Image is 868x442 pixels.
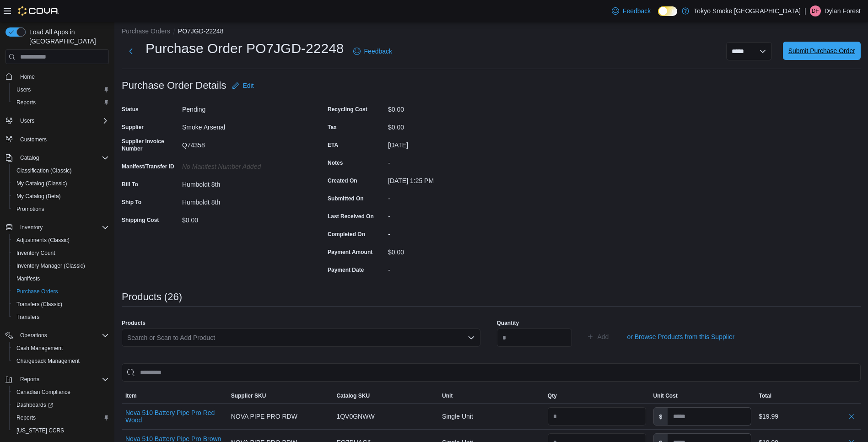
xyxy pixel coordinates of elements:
[388,102,511,113] div: $0.00
[759,411,857,422] div: $19.99
[388,120,511,131] div: $0.00
[122,181,138,188] label: Bill To
[13,235,109,246] span: Adjustments (Classic)
[658,6,677,16] input: Dark Mode
[125,409,224,424] button: Nova 510 Battery Pipe Pro Red Wood
[16,167,72,174] span: Classification (Classic)
[388,209,511,220] div: -
[16,288,58,295] span: Purchase Orders
[13,204,48,215] a: Promotions
[783,42,861,60] button: Submit Purchase Order
[13,260,89,271] a: Inventory Manager (Classic)
[16,249,55,257] span: Inventory Count
[623,328,738,346] button: or Browse Products from this Supplier
[20,154,39,162] span: Catalog
[328,177,357,184] label: Created On
[328,106,367,113] label: Recycling Cost
[20,136,47,143] span: Customers
[388,245,511,256] div: $0.00
[825,5,861,16] p: Dylan Forest
[9,399,113,411] a: Dashboards
[13,260,109,271] span: Inventory Manager (Classic)
[122,80,226,91] h3: Purchase Order Details
[388,227,511,238] div: -
[231,411,297,422] span: NOVA PIPE PRO RDW
[16,414,36,421] span: Reports
[16,134,109,145] span: Customers
[13,399,109,410] span: Dashboards
[16,99,36,106] span: Reports
[2,70,113,83] button: Home
[13,97,39,108] a: Reports
[544,388,650,403] button: Qty
[122,319,146,327] label: Products
[122,27,170,35] button: Purchase Orders
[810,5,821,16] div: Dylan Forest
[9,342,113,355] button: Cash Management
[804,5,806,16] p: |
[13,312,109,323] span: Transfers
[9,298,113,311] button: Transfers (Classic)
[13,286,62,297] a: Purchase Orders
[16,70,109,82] span: Home
[9,203,113,216] button: Promotions
[653,392,678,399] span: Unit Cost
[9,247,113,259] button: Inventory Count
[13,343,66,354] a: Cash Management
[9,96,113,109] button: Reports
[16,71,38,82] a: Home
[16,301,62,308] span: Transfers (Classic)
[20,73,35,81] span: Home
[759,392,771,399] span: Total
[146,39,344,58] h1: Purchase Order PO7JGD-22248
[388,191,511,202] div: -
[122,106,139,113] label: Status
[328,248,372,256] label: Payment Amount
[654,408,668,425] label: $
[627,332,734,341] span: or Browse Products from this Supplier
[583,328,613,346] button: Add
[13,178,109,189] span: My Catalog (Classic)
[182,159,305,170] div: No Manifest Number added
[350,42,396,60] a: Feedback
[227,388,333,403] button: Supplier SKU
[13,97,109,108] span: Reports
[13,425,109,436] span: Washington CCRS
[16,134,50,145] a: Customers
[122,138,178,152] label: Supplier Invoice Number
[755,388,861,403] button: Total
[13,387,74,398] a: Canadian Compliance
[20,117,34,124] span: Users
[328,213,374,220] label: Last Received On
[9,259,113,272] button: Inventory Manager (Classic)
[13,412,109,423] span: Reports
[182,195,305,206] div: Humboldt 8th
[20,224,43,231] span: Inventory
[16,152,109,163] span: Catalog
[388,156,511,167] div: -
[16,330,51,341] button: Operations
[608,2,654,20] a: Feedback
[438,407,544,426] div: Single Unit
[9,311,113,323] button: Transfers
[333,388,438,403] button: Catalog SKU
[122,199,141,206] label: Ship To
[182,102,305,113] div: Pending
[9,424,113,437] button: [US_STATE] CCRS
[13,235,73,246] a: Adjustments (Classic)
[9,285,113,298] button: Purchase Orders
[623,6,651,16] span: Feedback
[468,334,475,341] button: Open list of options
[16,152,43,163] button: Catalog
[18,6,59,16] img: Cova
[16,180,67,187] span: My Catalog (Classic)
[388,173,511,184] div: [DATE] 1:25 PM
[16,205,44,213] span: Promotions
[328,195,364,202] label: Submitted On
[16,330,109,341] span: Operations
[16,275,40,282] span: Manifests
[16,345,63,352] span: Cash Management
[13,399,57,410] a: Dashboards
[13,165,109,176] span: Classification (Classic)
